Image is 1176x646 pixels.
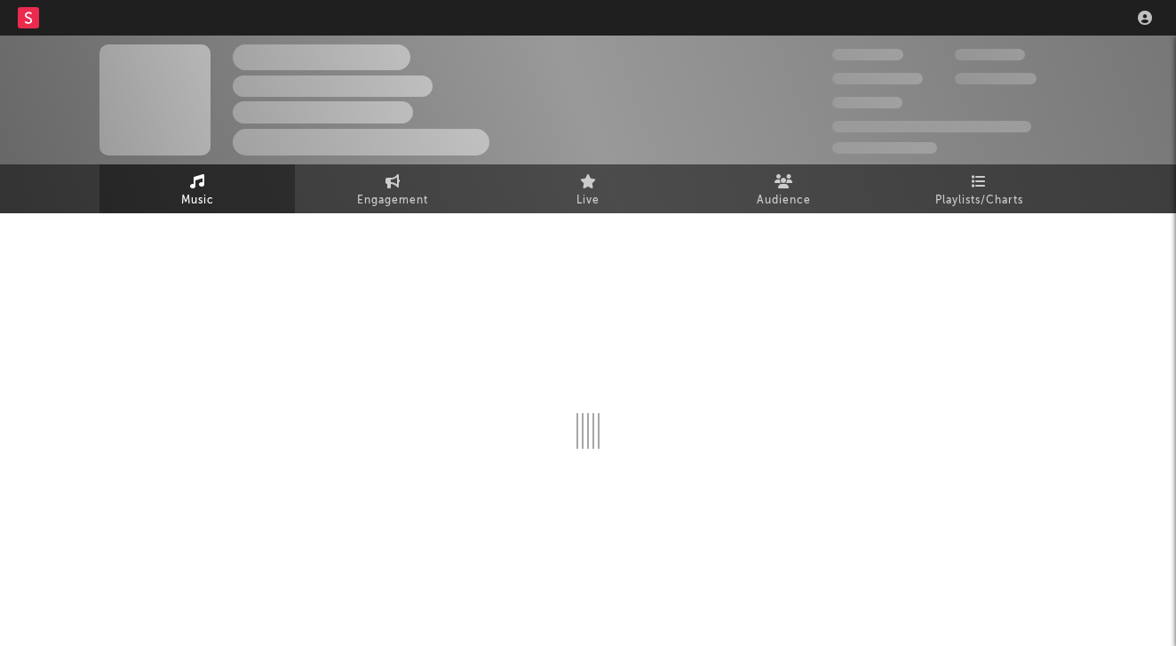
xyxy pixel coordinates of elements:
span: Jump Score: 85.0 [832,142,937,154]
a: Engagement [295,164,490,213]
a: Music [99,164,295,213]
span: 50,000,000 [832,73,923,84]
span: Audience [757,190,811,211]
span: 1,000,000 [955,73,1037,84]
span: Music [181,190,214,211]
span: 50,000,000 Monthly Listeners [832,121,1031,132]
span: Playlists/Charts [935,190,1023,211]
a: Playlists/Charts [881,164,1077,213]
span: 100,000 [955,49,1025,60]
span: Live [576,190,600,211]
span: 100,000 [832,97,902,108]
span: 300,000 [832,49,903,60]
a: Audience [686,164,881,213]
a: Live [490,164,686,213]
span: Engagement [357,190,428,211]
